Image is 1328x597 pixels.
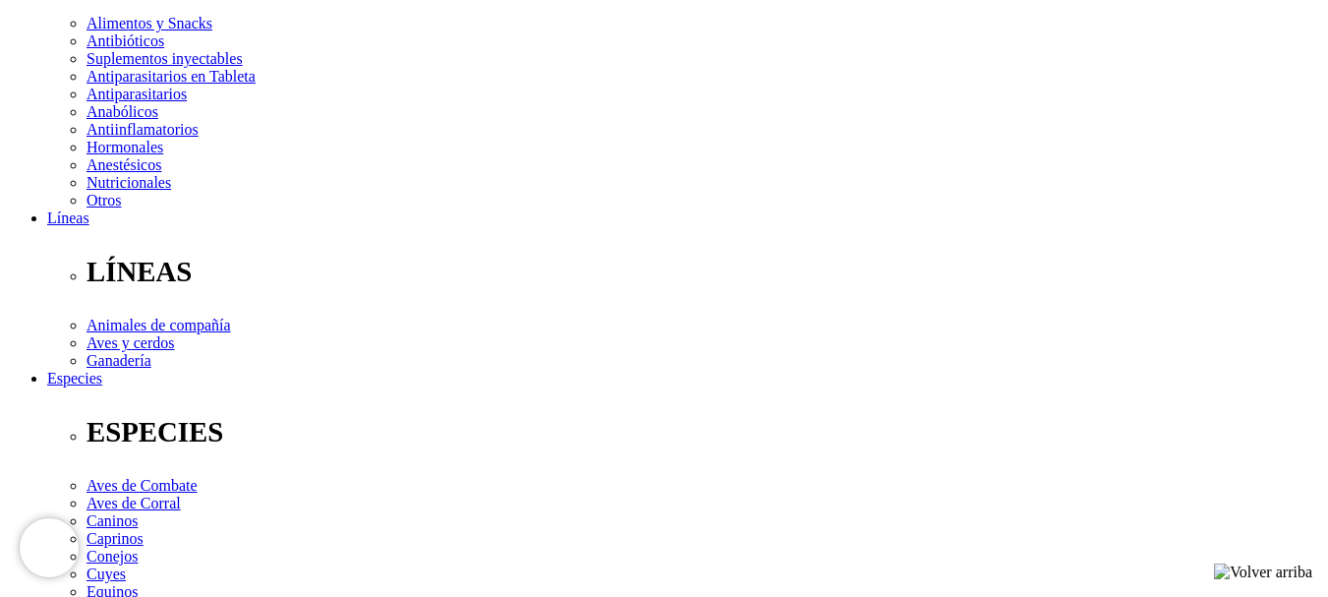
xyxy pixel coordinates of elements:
a: Animales de compañía [87,317,231,333]
a: Otros [87,192,122,209]
a: Alimentos y Snacks [87,15,212,31]
a: Nutricionales [87,174,171,191]
img: Volver arriba [1214,564,1312,581]
a: Antiparasitarios [87,86,187,102]
p: ESPECIES [87,416,1320,448]
p: LÍNEAS [87,256,1320,288]
a: Hormonales [87,139,163,155]
a: Aves de Combate [87,477,198,494]
a: Especies [47,370,102,387]
a: Antibióticos [87,32,164,49]
iframe: Brevo live chat [20,518,79,577]
a: Caprinos [87,530,144,547]
a: Aves de Corral [87,495,181,511]
a: Anabólicos [87,103,158,120]
a: Ganadería [87,352,151,369]
a: Caninos [87,512,138,529]
a: Antiinflamatorios [87,121,199,138]
a: Suplementos inyectables [87,50,243,67]
a: Anestésicos [87,156,161,173]
a: Líneas [47,209,89,226]
a: Conejos [87,548,138,565]
a: Cuyes [87,566,126,582]
a: Aves y cerdos [87,334,174,351]
a: Antiparasitarios en Tableta [87,68,256,85]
